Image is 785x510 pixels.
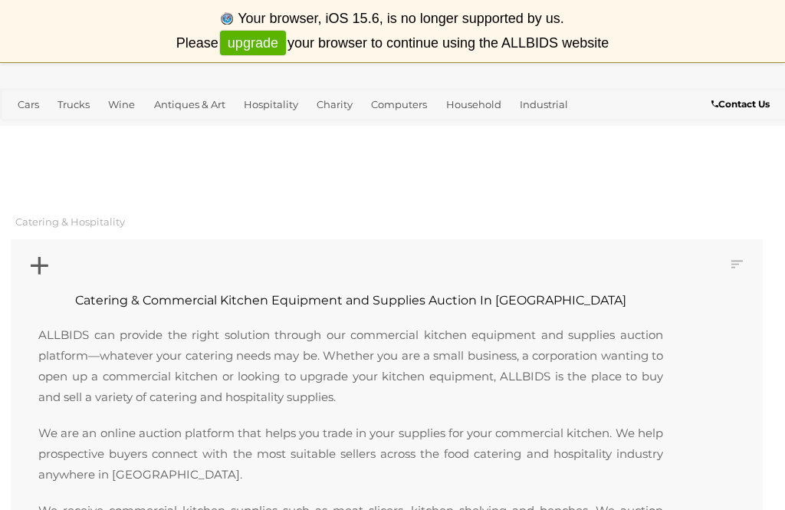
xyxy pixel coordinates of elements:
a: Antiques & Art [148,92,232,117]
a: Trucks [51,92,96,117]
a: Cars [11,92,45,117]
p: We are an online auction platform that helps you trade in your supplies for your commercial kitch... [23,423,678,485]
a: upgrade [220,31,286,56]
a: Hospitality [238,92,304,117]
a: Jewellery [11,117,71,143]
a: Sports [125,117,169,143]
a: Computers [365,92,433,117]
h2: Catering & Commercial Kitchen Equipment and Supplies Auction In [GEOGRAPHIC_DATA] [23,294,678,308]
a: [GEOGRAPHIC_DATA] [176,117,297,143]
a: Industrial [514,92,574,117]
a: Contact Us [711,96,774,113]
a: Office [77,117,119,143]
b: Contact Us [711,98,770,110]
a: Wine [102,92,141,117]
a: Charity [310,92,359,117]
a: Household [440,92,507,117]
a: Catering & Hospitality [15,216,125,228]
p: ALLBIDS can provide the right solution through our commercial kitchen equipment and supplies auct... [23,309,678,407]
